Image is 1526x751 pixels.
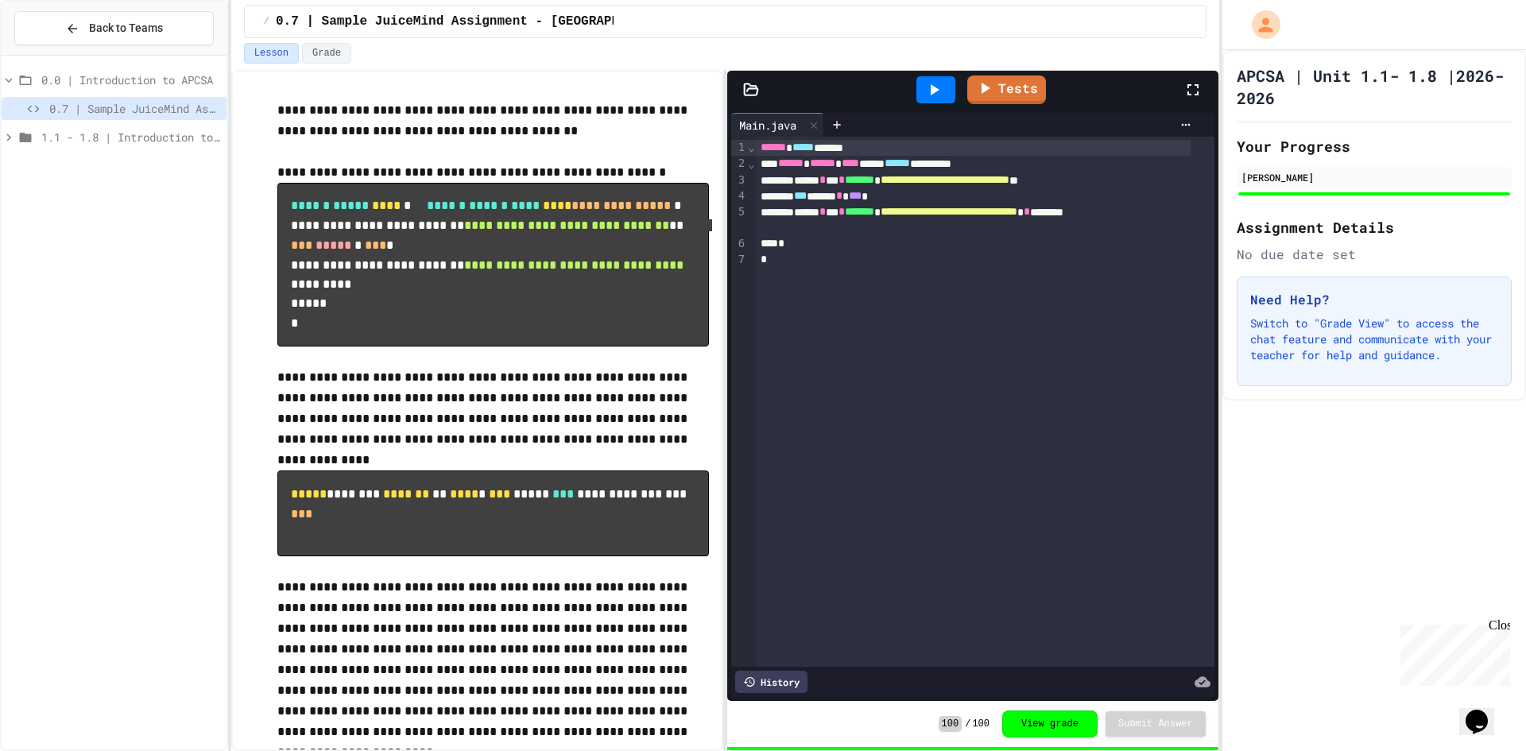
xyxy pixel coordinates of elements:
[1394,618,1510,686] iframe: chat widget
[1237,216,1512,238] h2: Assignment Details
[49,100,220,117] span: 0.7 | Sample JuiceMind Assignment - [GEOGRAPHIC_DATA]
[1241,170,1507,184] div: [PERSON_NAME]
[1250,290,1498,309] h3: Need Help?
[1459,687,1510,735] iframe: chat widget
[89,20,163,37] span: Back to Teams
[967,75,1046,104] a: Tests
[276,12,680,31] span: 0.7 | Sample JuiceMind Assignment - [GEOGRAPHIC_DATA]
[1235,6,1284,43] div: My Account
[1250,315,1498,363] p: Switch to "Grade View" to access the chat feature and communicate with your teacher for help and ...
[731,140,747,156] div: 1
[939,716,962,732] span: 100
[1002,710,1098,737] button: View grade
[14,11,214,45] button: Back to Teams
[1237,245,1512,264] div: No due date set
[731,236,747,252] div: 6
[731,113,824,137] div: Main.java
[731,117,804,134] div: Main.java
[731,188,747,204] div: 4
[965,718,970,730] span: /
[302,43,351,64] button: Grade
[1237,135,1512,157] h2: Your Progress
[244,43,299,64] button: Lesson
[972,718,990,730] span: 100
[731,204,747,236] div: 5
[1237,64,1512,109] h1: APCSA | Unit 1.1- 1.8 |2026-2026
[1106,711,1206,737] button: Submit Answer
[41,129,220,145] span: 1.1 - 1.8 | Introduction to Java
[264,15,269,28] span: /
[747,157,755,170] span: Fold line
[731,156,747,172] div: 2
[731,252,747,268] div: 7
[735,671,808,693] div: History
[747,141,755,153] span: Fold line
[6,6,110,101] div: Chat with us now!Close
[1118,718,1193,730] span: Submit Answer
[41,72,220,88] span: 0.0 | Introduction to APCSA
[731,172,747,188] div: 3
